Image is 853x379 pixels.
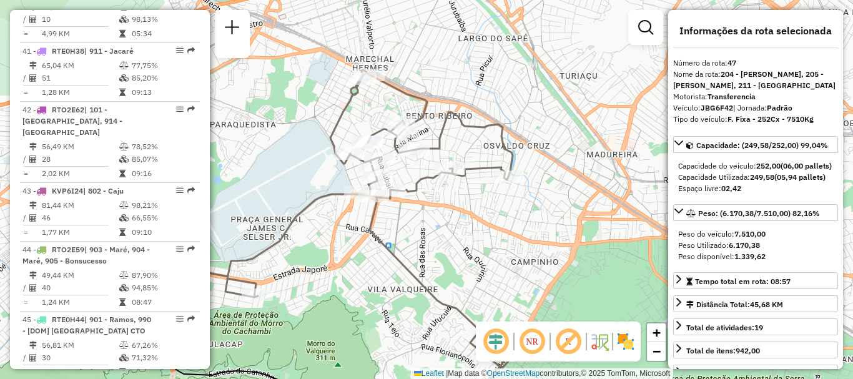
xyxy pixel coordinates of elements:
[22,282,29,294] td: /
[22,315,151,335] span: | 901 - Ramos, 990 - [DOM] [GEOGRAPHIC_DATA] CTO
[131,72,194,84] td: 85,20%
[176,245,184,253] em: Opções
[119,30,126,37] i: Tempo total em rota
[22,296,29,308] td: =
[176,187,184,194] em: Opções
[131,167,194,180] td: 09:16
[131,282,194,294] td: 94,85%
[29,62,37,69] i: Distância Total
[29,284,37,292] i: Total de Atividades
[673,342,838,358] a: Total de itens:942,00
[22,153,29,165] td: /
[41,27,119,40] td: 4,99 KM
[119,354,129,362] i: % de utilização da cubagem
[734,229,766,239] strong: 7.510,00
[187,187,195,194] em: Rota exportada
[41,140,119,153] td: 56,49 KM
[119,62,129,69] i: % de utilização do peso
[678,251,833,262] div: Peso disponível:
[29,342,37,349] i: Distância Total
[22,366,29,378] td: =
[678,183,833,194] div: Espaço livre:
[29,16,37,23] i: Total de Atividades
[673,318,838,335] a: Total de atividades:19
[673,155,838,199] div: Capacidade: (249,58/252,00) 99,04%
[131,59,194,72] td: 77,75%
[119,202,129,209] i: % de utilização do peso
[678,229,766,239] span: Peso do veículo:
[22,167,29,180] td: =
[673,57,838,69] div: Número da rota:
[41,72,119,84] td: 51
[131,212,194,224] td: 66,55%
[22,226,29,239] td: =
[22,315,151,335] span: 45 -
[653,343,661,359] span: −
[733,103,792,112] span: | Jornada:
[220,15,245,43] a: Nova sessão e pesquisa
[83,186,124,195] span: | 802 - Caju
[678,240,833,251] div: Peso Utilizado:
[41,86,119,99] td: 1,28 KM
[633,15,658,40] a: Exibir filtros
[754,323,763,332] strong: 19
[84,46,134,56] span: | 911 - Jacaré
[678,172,833,183] div: Capacidade Utilizada:
[131,339,194,352] td: 67,26%
[22,105,122,137] span: 42 -
[695,277,791,286] span: Tempo total em rota: 08:57
[29,272,37,279] i: Distância Total
[41,167,119,180] td: 2,02 KM
[119,272,129,279] i: % de utilização do peso
[729,240,760,250] strong: 6.170,38
[52,245,84,254] span: RTO2E59
[673,272,838,289] a: Tempo total em rota: 08:57
[22,72,29,84] td: /
[131,269,194,282] td: 87,90%
[41,226,119,239] td: 1,77 KM
[41,339,119,352] td: 56,81 KM
[119,342,129,349] i: % de utilização do peso
[673,224,838,267] div: Peso: (6.170,38/7.510,00) 82,16%
[131,296,194,308] td: 08:47
[119,170,126,177] i: Tempo total em rota
[119,143,129,150] i: % de utilização do peso
[701,103,733,112] strong: JBG6F42
[187,245,195,253] em: Rota exportada
[131,13,194,26] td: 98,13%
[767,103,792,112] strong: Padrão
[52,315,84,324] span: RTE0H44
[616,332,636,352] img: Exibir/Ocultar setores
[187,47,195,54] em: Rota exportada
[52,186,83,195] span: KVP6I24
[29,74,37,82] i: Total de Atividades
[673,25,838,37] h4: Informações da rota selecionada
[119,214,129,222] i: % de utilização da cubagem
[22,245,150,265] span: 44 -
[176,315,184,323] em: Opções
[647,342,666,361] a: Zoom out
[41,59,119,72] td: 65,04 KM
[750,300,783,309] span: 45,68 KM
[119,16,129,23] i: % de utilização da cubagem
[736,346,760,355] strong: 942,00
[52,46,84,56] span: RTE0H38
[727,58,736,67] strong: 47
[22,186,124,195] span: 43 -
[41,296,119,308] td: 1,24 KM
[673,91,838,102] div: Motorista:
[119,284,129,292] i: % de utilização da cubagem
[119,155,129,163] i: % de utilização da cubagem
[22,212,29,224] td: /
[131,366,194,378] td: 09:03
[22,352,29,364] td: /
[187,106,195,113] em: Rota exportada
[131,86,194,99] td: 09:13
[696,140,828,150] span: Capacidade: (249,58/252,00) 99,04%
[41,13,119,26] td: 10
[446,369,448,378] span: |
[673,136,838,153] a: Capacidade: (249,58/252,00) 99,04%
[553,327,583,357] span: Exibir rótulo
[781,161,832,170] strong: (06,00 pallets)
[41,199,119,212] td: 81,44 KM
